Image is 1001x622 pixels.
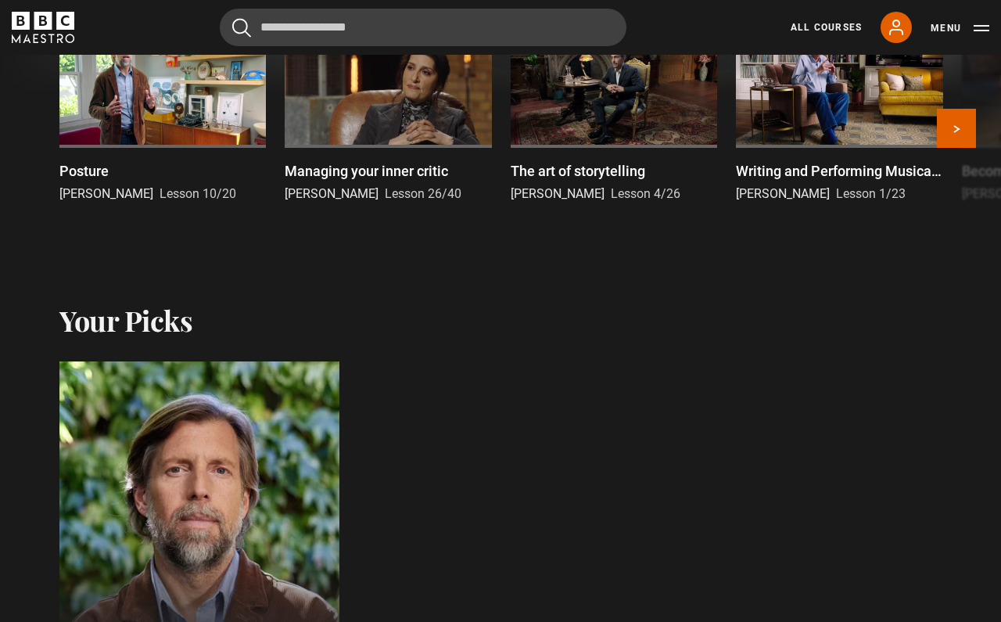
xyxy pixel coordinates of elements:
span: [PERSON_NAME] [511,186,605,201]
span: [PERSON_NAME] [59,186,153,201]
p: The art of storytelling [511,160,645,182]
a: All Courses [791,20,862,34]
h2: Your Picks [59,304,192,336]
span: Lesson 10/20 [160,186,236,201]
span: Lesson 26/40 [385,186,461,201]
a: The art of storytelling [PERSON_NAME] Lesson 4/26 [511,31,717,203]
button: Toggle navigation [931,20,989,36]
span: Lesson 1/23 [836,186,906,201]
a: Managing your inner critic [PERSON_NAME] Lesson 26/40 [285,31,491,203]
a: Writing and Performing Musical Theatre Introduction [PERSON_NAME] Lesson 1/23 [736,31,942,203]
p: Posture [59,160,109,182]
input: Search [220,9,626,46]
svg: BBC Maestro [12,12,74,43]
a: Posture [PERSON_NAME] Lesson 10/20 [59,31,266,203]
span: Lesson 4/26 [611,186,680,201]
span: [PERSON_NAME] [736,186,830,201]
button: Submit the search query [232,18,251,38]
p: Managing your inner critic [285,160,448,182]
p: Writing and Performing Musical Theatre Introduction [736,160,942,182]
span: [PERSON_NAME] [285,186,379,201]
